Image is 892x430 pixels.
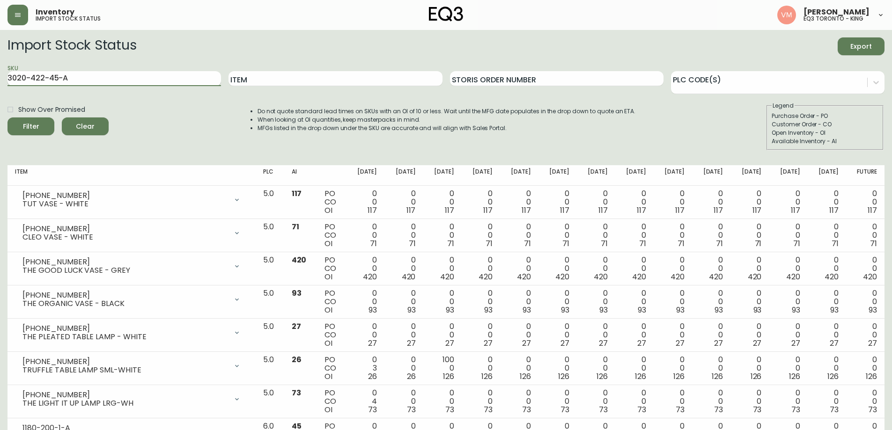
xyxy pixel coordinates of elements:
div: 0 0 [700,389,723,414]
div: 0 0 [661,189,685,215]
span: [PERSON_NAME] [804,8,870,16]
span: 420 [292,255,307,265]
div: 0 0 [623,389,646,414]
span: 26 [368,371,377,382]
div: 0 0 [854,223,877,248]
span: 117 [791,205,800,216]
span: 73 [714,404,723,415]
div: 0 0 [508,389,531,414]
td: 5.0 [256,186,284,219]
button: Export [838,37,885,55]
span: 126 [789,371,800,382]
li: When looking at OI quantities, keep masterpacks in mind. [258,116,636,124]
div: 0 0 [469,223,493,248]
div: 0 0 [392,356,415,381]
div: 0 0 [392,189,415,215]
span: 126 [558,371,569,382]
div: 0 0 [546,356,569,381]
div: 0 0 [776,189,800,215]
div: 0 0 [700,223,723,248]
span: 420 [709,271,723,282]
span: 117 [675,205,685,216]
div: 0 3 [354,356,377,381]
div: 0 0 [776,223,800,248]
div: Purchase Order - PO [772,112,878,120]
span: 126 [520,371,531,382]
div: PO CO [324,223,339,248]
div: 0 0 [854,289,877,314]
span: 93 [484,305,493,315]
div: 0 0 [700,322,723,348]
div: PO CO [324,356,339,381]
div: [PHONE_NUMBER] [22,191,228,200]
div: 100 0 [430,356,454,381]
div: [PHONE_NUMBER]CLEO VASE - WHITE [15,223,248,243]
span: 420 [440,271,454,282]
div: [PHONE_NUMBER]THE ORGANIC VASE - BLACK [15,289,248,310]
div: 0 0 [584,389,608,414]
span: 93 [792,305,800,315]
th: [DATE] [808,165,846,186]
div: 0 0 [661,256,685,281]
span: 71 [639,238,646,249]
div: 0 0 [738,389,761,414]
div: 0 0 [700,189,723,215]
span: 126 [481,371,493,382]
span: 420 [632,271,646,282]
div: 0 0 [354,256,377,281]
span: 27 [676,338,685,349]
span: 420 [594,271,608,282]
li: MFGs listed in the drop down under the SKU are accurate and will align with Sales Portal. [258,124,636,132]
span: 126 [597,371,608,382]
div: 0 0 [661,223,685,248]
div: 0 0 [815,356,839,381]
div: [PHONE_NUMBER]TUT VASE - WHITE [15,189,248,210]
span: OI [324,305,332,315]
span: 93 [407,305,416,315]
h2: Import Stock Status [7,37,136,55]
div: [PHONE_NUMBER]TRUFFLE TABLE LAMP SML-WHITE [15,356,248,376]
span: 117 [522,205,531,216]
div: Customer Order - CO [772,120,878,129]
div: 0 0 [354,223,377,248]
div: 0 0 [546,289,569,314]
span: 27 [637,338,646,349]
span: 71 [755,238,762,249]
div: 0 0 [738,223,761,248]
span: 126 [635,371,646,382]
span: 93 [446,305,454,315]
div: CLEO VASE - WHITE [22,233,228,241]
div: 0 0 [700,256,723,281]
div: 0 0 [738,356,761,381]
span: 117 [483,205,493,216]
div: 0 0 [623,289,646,314]
span: 26 [292,354,302,365]
button: Filter [7,117,54,135]
div: 0 0 [738,256,761,281]
div: 0 0 [584,256,608,281]
span: 26 [407,371,416,382]
div: PO CO [324,322,339,348]
div: [PHONE_NUMBER] [22,291,228,299]
div: 0 0 [700,289,723,314]
span: 27 [407,338,416,349]
span: 420 [786,271,800,282]
div: 0 0 [546,256,569,281]
h5: import stock status [36,16,101,22]
span: 71 [678,238,685,249]
div: 0 0 [469,389,493,414]
th: [DATE] [384,165,423,186]
div: 0 0 [854,256,877,281]
span: 73 [868,404,877,415]
span: 93 [638,305,646,315]
span: 420 [402,271,416,282]
span: 73 [791,404,800,415]
span: 93 [292,288,302,299]
th: PLC [256,165,284,186]
div: [PHONE_NUMBER]THE LIGHT IT UP LAMP LRG-WH [15,389,248,409]
div: 0 0 [854,389,877,414]
span: 27 [560,338,569,349]
div: 0 0 [738,322,761,348]
div: 0 0 [354,289,377,314]
span: 117 [598,205,608,216]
